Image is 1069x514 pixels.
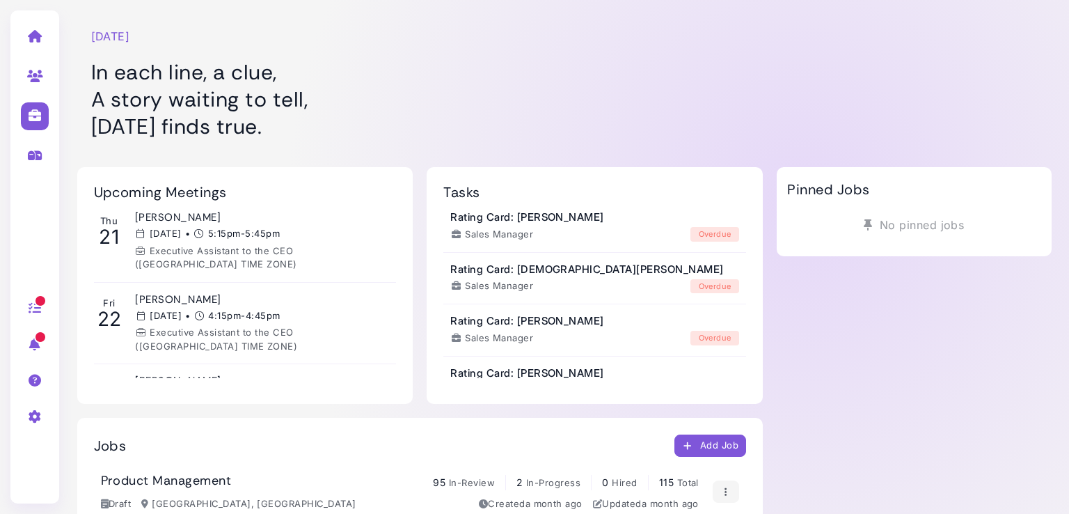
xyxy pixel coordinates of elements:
time: Fri [103,297,115,309]
h2: Tasks [443,184,480,201]
time: [DATE] [150,310,182,321]
span: • [185,309,190,323]
time: [DATE] [150,228,182,239]
span: 115 [659,476,674,488]
button: Add Job [674,435,747,457]
h1: In each line, a clue, A story waiting to tell, [DATE] finds true. [91,59,750,140]
span: - [193,227,280,241]
h2: Jobs [94,437,127,454]
h3: [PERSON_NAME] [135,211,389,224]
div: Sales Manager [450,332,533,345]
div: Updated [593,497,699,511]
h3: Rating Card: [PERSON_NAME] [450,367,603,380]
h3: Rating Card: [DEMOGRAPHIC_DATA][PERSON_NAME] [450,263,723,276]
time: 4:45pm [246,310,280,321]
h3: [PERSON_NAME] [135,293,389,306]
time: [DATE] [91,28,130,45]
div: No pinned jobs [787,212,1040,238]
span: In-Progress [526,477,580,488]
span: In-Review [449,477,495,488]
time: 22 [97,307,122,331]
time: Jul 17, 2025 [525,498,583,509]
div: Sales Manager [450,228,533,242]
div: Created [479,497,583,511]
h3: Rating Card: [PERSON_NAME] [450,315,603,327]
h2: Upcoming Meetings [94,184,227,201]
span: Total [677,477,699,488]
span: Hired [612,477,637,488]
div: overdue [690,279,739,294]
time: 5:45pm [245,228,280,239]
div: overdue [690,227,739,242]
span: 95 [433,476,445,488]
span: • [185,227,190,241]
h3: [PERSON_NAME] [135,375,389,387]
span: 0 [602,476,608,488]
h2: Pinned Jobs [787,181,869,198]
div: Draft [101,497,132,511]
time: Thu [100,215,118,226]
div: Executive Assistant to the CEO ([GEOGRAPHIC_DATA] TIME ZONE) [135,326,389,353]
div: Sales Manager [450,279,533,293]
div: overdue [690,331,739,345]
h3: Rating Card: [PERSON_NAME] [450,211,603,224]
span: 2 [516,476,523,488]
time: 21 [99,225,119,249]
div: [GEOGRAPHIC_DATA], [GEOGRAPHIC_DATA] [141,497,356,511]
div: Executive Assistant to the CEO ([GEOGRAPHIC_DATA] TIME ZONE) [135,244,389,272]
div: Add Job [682,439,739,453]
h3: Product Management [101,474,232,489]
span: - [194,309,280,323]
time: 5:15pm [208,228,241,239]
time: 4:15pm [208,310,241,321]
time: Jul 17, 2025 [642,498,699,509]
